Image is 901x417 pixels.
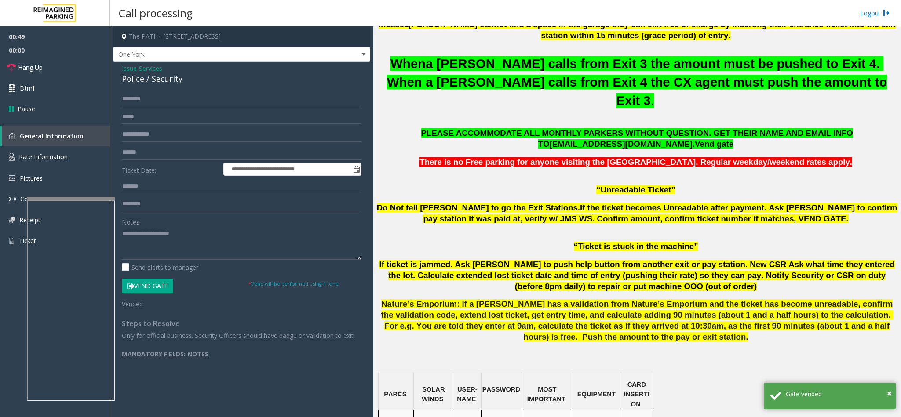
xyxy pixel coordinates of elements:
span: Dtmf [20,83,35,93]
span: USER [457,386,475,393]
span: When [390,56,426,71]
div: Police / Security [122,73,361,85]
span: Do Not tell [PERSON_NAME] to go the Exit Stations. [377,203,580,212]
button: Vend Gate [122,279,173,294]
span: If the ticket becomes Unreadable after payment. Ask [PERSON_NAME] to confirm pay station it was p... [423,203,897,223]
span: PASSWORD [482,386,520,393]
span: CARD INSERTIO [624,381,649,408]
span: Toggle popup [351,163,361,175]
small: Vend will be performed using 1 tone [248,280,339,287]
span: Hang Up [18,63,43,72]
label: Notes: [122,214,141,227]
span: - [137,64,162,73]
a: General Information [2,126,110,146]
img: 'icon' [9,196,16,203]
img: logout [883,8,890,18]
img: 'icon' [9,217,15,223]
img: 'icon' [9,133,15,139]
span: EQUIPMENT [577,391,616,398]
span: Vended [122,300,143,308]
span: a [PERSON_NAME] calls from Exit 3 the amount must be pushed to Exit 4. When a [PERSON_NAME] calls... [387,56,887,108]
span: Pause [18,104,35,113]
span: General Information [20,132,84,140]
span: Services [139,64,162,73]
a: Logout [860,8,890,18]
span: Ticket [19,236,36,245]
span: Common Issues [20,195,67,203]
div: Gate vended [786,389,889,399]
span: SOLAR WINDS [422,386,446,402]
span: Nature’s Emporium: If a [PERSON_NAME] has a validation from Nature’s Emporium and the ticket has ... [381,299,893,341]
span: . [651,93,654,108]
span: × [887,387,892,399]
h3: Call processing [114,2,197,24]
span: Issue [122,64,137,73]
img: 'icon' [9,237,15,245]
img: 'icon' [9,153,15,161]
span: Vend gate [695,139,733,149]
img: 'icon' [9,175,15,181]
span: MOST IMPORTANT [527,386,565,402]
span: [EMAIL_ADDRESS][DOMAIN_NAME]. [549,139,695,149]
span: There is no Free parking for anyone visiting the [GEOGRAPHIC_DATA]. Regular weekday/weekend rates... [419,157,852,167]
u: MANDATORY FIELDS: NOTES [122,350,208,358]
span: PARCS [384,391,406,398]
span: “Unreadable Ticket” [596,185,675,194]
button: Close [887,387,892,400]
span: Pictures [20,174,43,182]
label: Send alerts to manager [122,263,198,272]
span: PLEASE ACCOMMODATE ALL MONTHLY PARKERS WITHOUT QUESTION. GET THEIR NAME AND EMAIL INFO TO [421,128,853,149]
h4: Steps to Resolve [122,319,361,328]
span: One York [113,47,319,62]
h4: The PATH - [STREET_ADDRESS] [113,26,370,47]
label: Ticket Date: [120,163,221,176]
span: Rate Information [19,152,68,161]
span: - [475,386,478,393]
span: N [636,401,641,408]
span: If ticket is jammed. Ask [PERSON_NAME] to push help button from another exit or pay station. New ... [379,260,894,291]
p: Only for official business. Security Officers should have badge or validation to exit. [122,331,361,340]
span: NAM [457,395,471,402]
span: Receipt [19,216,40,224]
span: “Ticket is stuck in the machine” [574,242,698,251]
span: E [472,395,476,402]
